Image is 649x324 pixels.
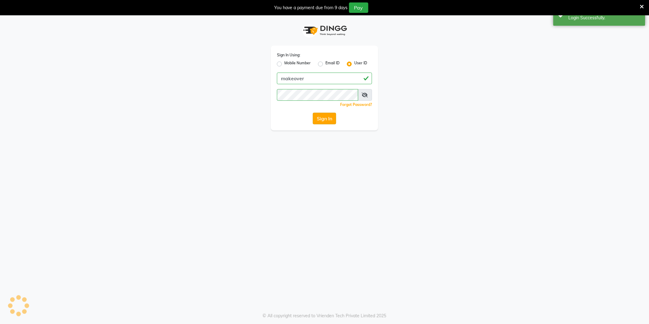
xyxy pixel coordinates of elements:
label: User ID [354,60,367,68]
label: Email ID [325,60,340,68]
img: logo1.svg [300,21,349,40]
div: You have a payment due from 9 days [275,5,348,11]
div: Login Successfully. [569,15,641,21]
input: Username [277,89,358,101]
a: Forgot Password? [340,102,372,107]
input: Username [277,73,372,84]
label: Mobile Number [284,60,311,68]
button: Pay [349,2,368,13]
button: Sign In [313,113,336,124]
label: Sign In Using: [277,52,300,58]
